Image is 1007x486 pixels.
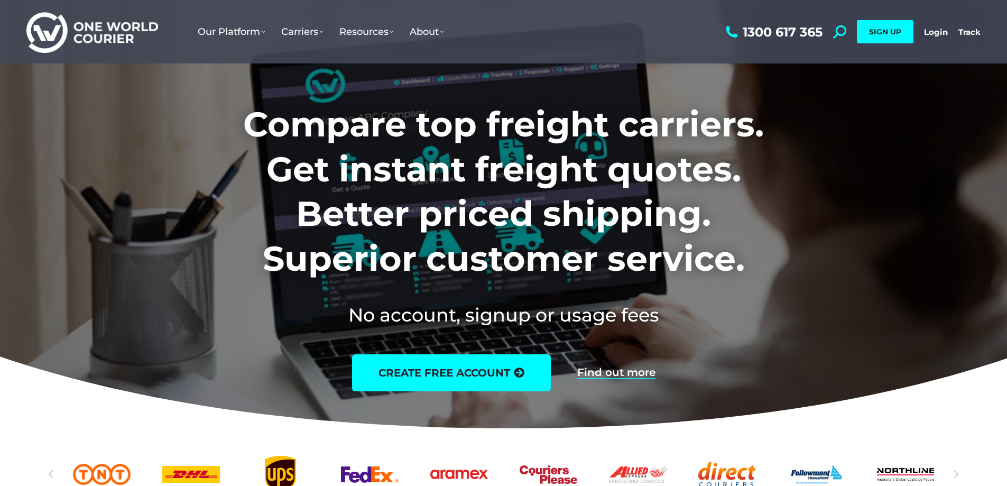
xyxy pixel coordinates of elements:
img: One World Courier [26,11,158,53]
a: 1300 617 365 [723,25,823,39]
a: Resources [331,15,402,48]
span: About [410,26,444,38]
a: Carriers [273,15,331,48]
span: SIGN UP [869,27,901,36]
span: Our Platform [198,26,265,38]
h1: Compare top freight carriers. Get instant freight quotes. Better priced shipping. Superior custom... [173,102,834,281]
span: Resources [339,26,394,38]
a: SIGN UP [857,20,913,43]
a: Our Platform [190,15,273,48]
a: Track [958,27,981,37]
a: Login [924,27,948,37]
a: Find out more [577,367,655,379]
a: create free account [352,354,551,391]
span: Carriers [281,26,324,38]
h2: No account, signup or usage fees [173,302,834,328]
a: About [402,15,452,48]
